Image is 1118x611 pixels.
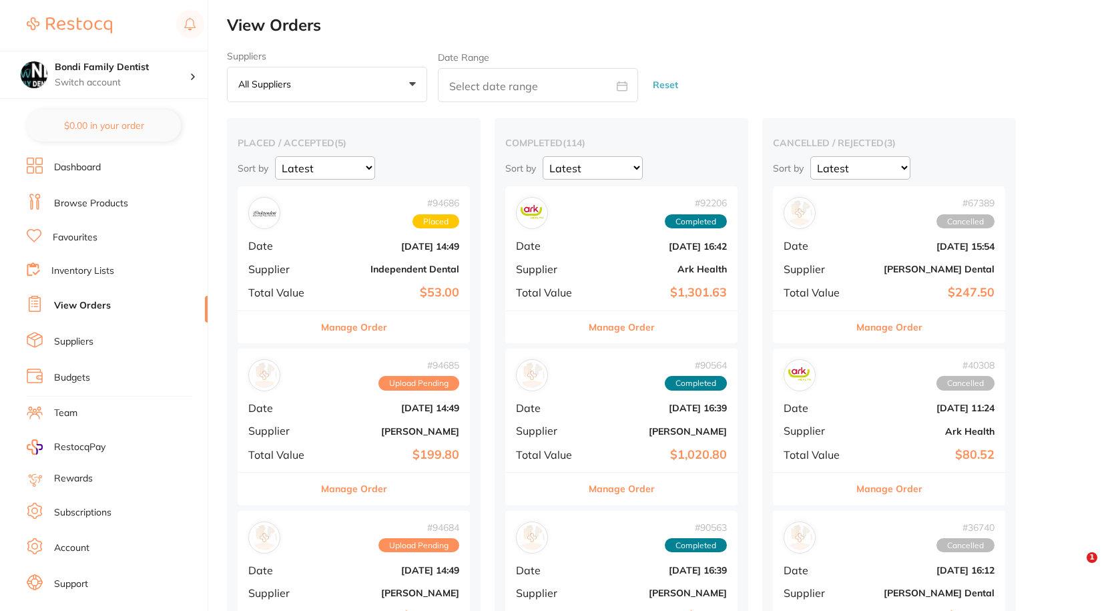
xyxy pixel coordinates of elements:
span: Total Value [516,449,583,461]
b: [DATE] 14:49 [326,565,459,576]
iframe: Intercom live chat [1059,552,1091,584]
b: $1,020.80 [593,448,727,462]
img: Adam Dental [519,525,545,550]
span: Total Value [248,449,315,461]
b: [DATE] 14:49 [326,403,459,413]
img: Restocq Logo [27,17,112,33]
span: Total Value [784,449,850,461]
p: Sort by [238,162,268,174]
a: Budgets [54,371,90,385]
span: # 67389 [936,198,995,208]
span: Date [516,240,583,252]
label: Date Range [438,52,489,63]
a: Support [54,578,88,591]
b: [DATE] 14:49 [326,241,459,252]
b: $80.52 [861,448,995,462]
span: Total Value [784,286,850,298]
h2: View Orders [227,16,1118,35]
b: [DATE] 15:54 [861,241,995,252]
a: Rewards [54,472,93,485]
h4: Bondi Family Dentist [55,61,190,74]
b: [PERSON_NAME] Dental [861,264,995,274]
span: Completed [665,214,727,229]
div: Adam Dental#94685Upload PendingDate[DATE] 14:49Supplier[PERSON_NAME]Total Value$199.80Manage Order [238,349,470,505]
a: View Orders [54,299,111,313]
button: $0.00 in your order [27,110,181,142]
span: Cancelled [936,376,995,391]
img: Ark Health [787,363,812,388]
h2: cancelled / rejected ( 3 ) [773,137,1005,149]
span: # 92206 [665,198,727,208]
span: Supplier [248,587,315,599]
a: Dashboard [54,161,101,174]
a: Favourites [53,231,97,244]
img: Adam Dental [252,363,277,388]
button: Manage Order [856,311,922,343]
span: Supplier [248,425,315,437]
span: Date [784,240,850,252]
span: Upload Pending [378,376,459,391]
span: Total Value [248,286,315,298]
span: Supplier [516,425,583,437]
button: Manage Order [589,311,655,343]
b: $247.50 [861,286,995,300]
span: Supplier [784,587,850,599]
span: Date [248,564,315,576]
b: [DATE] 11:24 [861,403,995,413]
input: Select date range [438,68,638,102]
span: Supplier [784,263,850,275]
div: Independent Dental#94686PlacedDate[DATE] 14:49SupplierIndependent DentalTotal Value$53.00Manage O... [238,186,470,343]
a: RestocqPay [27,439,105,455]
a: Restocq Logo [27,10,112,41]
button: Reset [649,67,682,103]
span: Upload Pending [378,538,459,553]
a: Browse Products [54,197,128,210]
b: [PERSON_NAME] [326,588,459,598]
span: # 94686 [412,198,459,208]
span: Supplier [248,263,315,275]
span: Date [516,564,583,576]
span: Date [248,240,315,252]
span: Date [516,402,583,414]
button: Manage Order [321,473,387,505]
b: [PERSON_NAME] [326,426,459,437]
b: $199.80 [326,448,459,462]
p: All suppliers [238,78,296,90]
h2: placed / accepted ( 5 ) [238,137,470,149]
span: # 94685 [378,360,459,371]
b: [DATE] 16:39 [593,403,727,413]
span: # 40308 [936,360,995,371]
b: Ark Health [593,264,727,274]
span: RestocqPay [54,441,105,454]
span: Supplier [516,263,583,275]
a: Inventory Lists [51,264,114,278]
button: Manage Order [589,473,655,505]
span: # 36740 [936,522,995,533]
span: Supplier [516,587,583,599]
b: $1,301.63 [593,286,727,300]
img: Henry Schein Halas [519,363,545,388]
b: Independent Dental [326,264,459,274]
span: 1 [1087,552,1097,563]
span: Completed [665,538,727,553]
p: Sort by [505,162,536,174]
img: Independent Dental [252,200,277,226]
p: Sort by [773,162,804,174]
span: Total Value [516,286,583,298]
label: Suppliers [227,51,427,61]
button: Manage Order [321,311,387,343]
span: Supplier [784,425,850,437]
b: [PERSON_NAME] Dental [861,588,995,598]
b: [PERSON_NAME] [593,426,727,437]
button: Manage Order [856,473,922,505]
b: [DATE] 16:12 [861,565,995,576]
span: Cancelled [936,538,995,553]
a: Subscriptions [54,506,111,520]
h2: completed ( 114 ) [505,137,738,149]
p: Switch account [55,76,190,89]
span: Completed [665,376,727,391]
button: All suppliers [227,67,427,103]
a: Suppliers [54,335,93,349]
img: Ritter Dental [787,525,812,550]
span: # 90564 [665,360,727,371]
